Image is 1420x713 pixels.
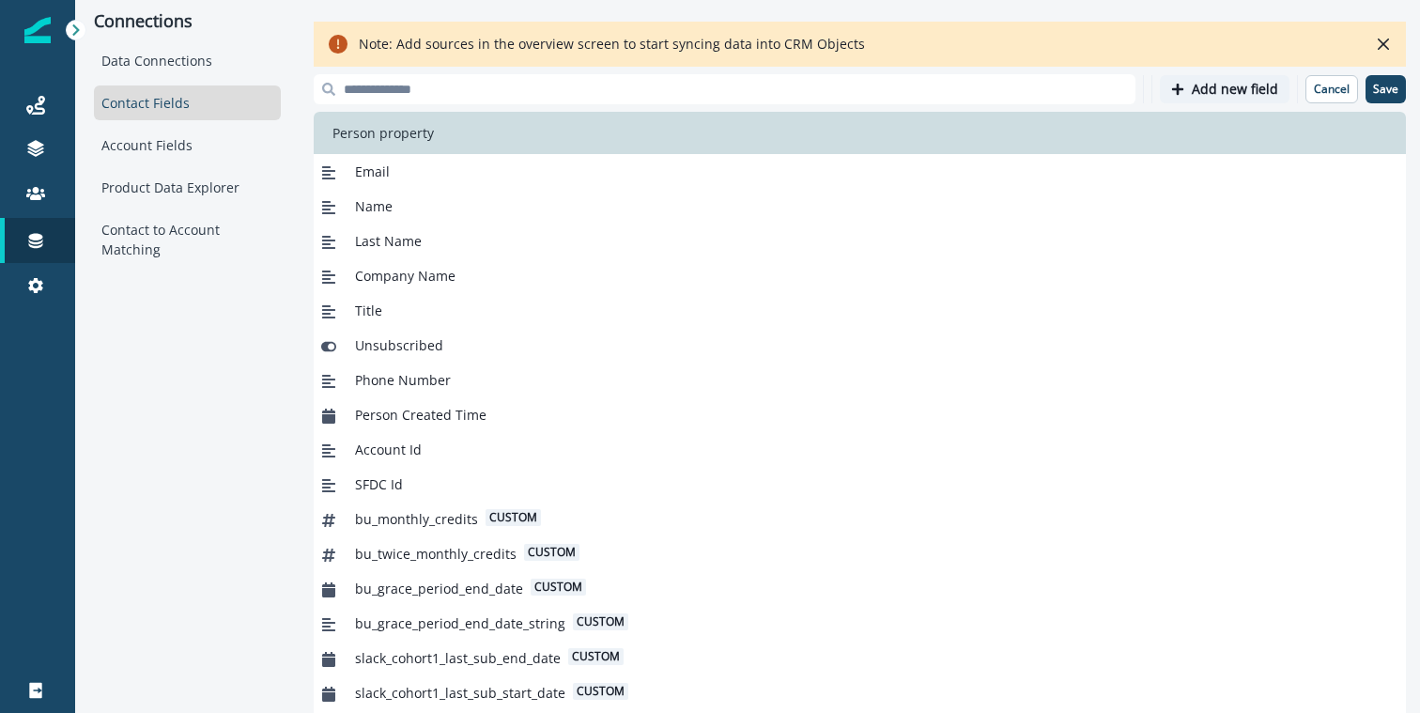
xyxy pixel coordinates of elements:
span: Title [355,301,382,320]
span: Company Name [355,266,455,286]
div: Contact to Account Matching [94,212,281,267]
span: bu_monthly_credits [355,509,478,529]
span: custom [531,579,586,596]
span: bu_grace_period_end_date [355,579,523,598]
span: bu_grace_period_end_date_string [355,613,565,633]
img: Inflection [24,17,51,43]
span: custom [568,648,624,665]
span: Phone Number [355,370,451,390]
p: Save [1373,83,1398,96]
span: custom [486,509,541,526]
div: Data Connections [94,43,281,78]
div: Contact Fields [94,85,281,120]
p: Person property [325,123,441,143]
span: slack_cohort1_last_sub_start_date [355,683,565,703]
div: Account Fields [94,128,281,163]
span: bu_twice_monthly_credits [355,544,517,564]
span: slack_cohort1_last_sub_end_date [355,648,561,668]
span: custom [573,683,628,700]
span: Unsubscribed [355,335,443,355]
span: custom [524,544,579,561]
p: Connections [94,11,281,32]
span: custom [573,613,628,630]
p: Add new field [1192,82,1278,98]
span: Name [355,196,393,216]
button: Add new field [1160,75,1289,103]
button: Save [1366,75,1406,103]
p: Cancel [1314,83,1350,96]
button: Close [1368,29,1398,59]
div: Product Data Explorer [94,170,281,205]
span: Last Name [355,231,422,251]
span: Person Created Time [355,405,486,425]
span: Account Id [355,440,422,459]
span: SFDC Id [355,474,403,494]
button: Cancel [1305,75,1358,103]
span: Email [355,162,390,181]
div: Note: Add sources in the overview screen to start syncing data into CRM Objects [359,33,865,55]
